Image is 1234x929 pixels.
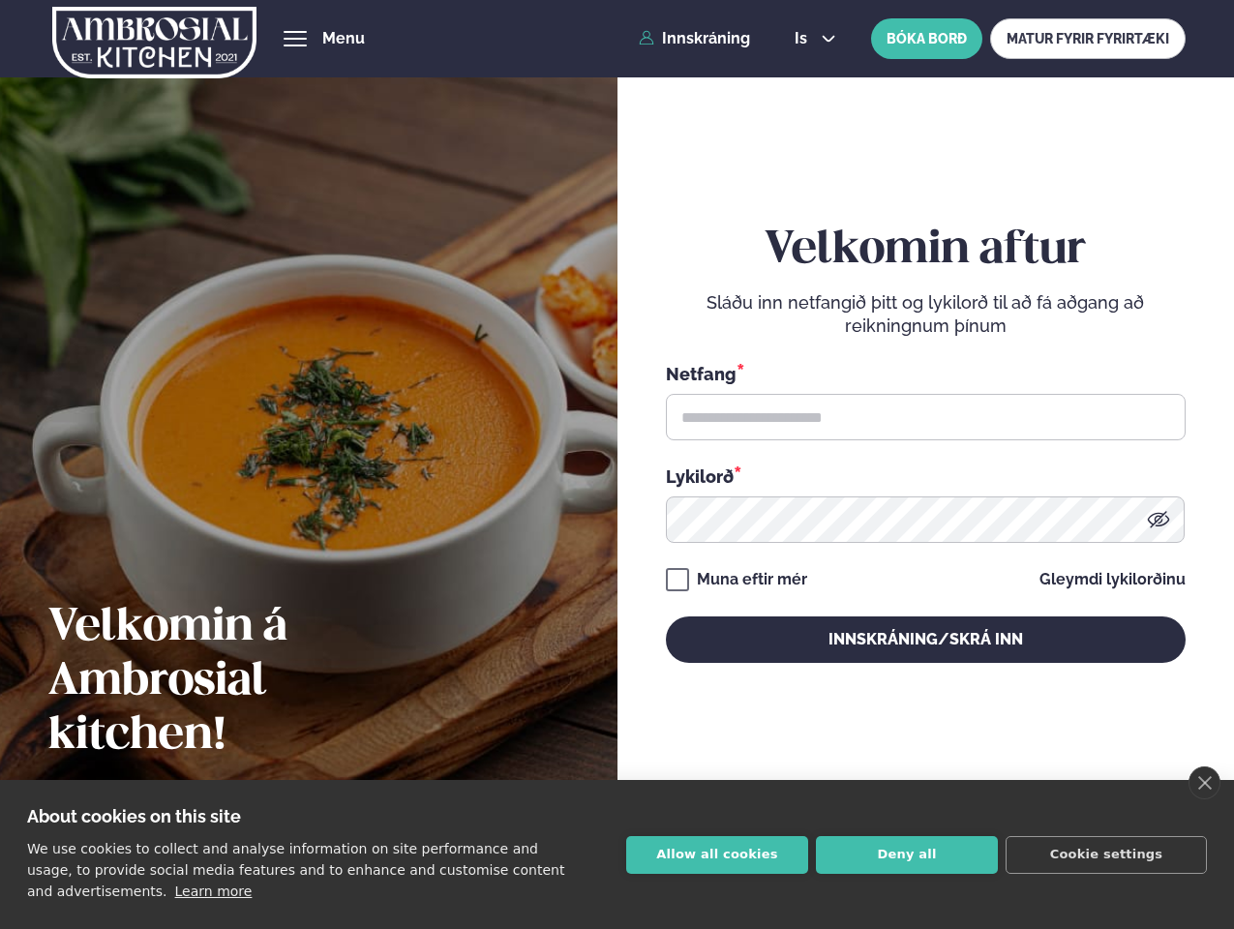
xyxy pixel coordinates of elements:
a: Innskráning [639,30,750,47]
div: Netfang [666,361,1186,386]
button: is [779,31,852,46]
div: Lykilorð [666,464,1186,489]
a: Learn more [175,884,253,899]
button: BÓKA BORÐ [871,18,982,59]
img: logo [52,3,256,82]
button: Allow all cookies [626,836,808,874]
button: hamburger [284,27,307,50]
a: close [1189,766,1220,799]
a: MATUR FYRIR FYRIRTÆKI [990,18,1186,59]
p: Sláðu inn netfangið þitt og lykilorð til að fá aðgang að reikningnum þínum [666,291,1186,338]
p: We use cookies to collect and analyse information on site performance and usage, to provide socia... [27,841,564,899]
button: Deny all [816,836,998,874]
h2: Velkomin á Ambrosial kitchen! [48,601,450,764]
button: Cookie settings [1006,836,1207,874]
strong: About cookies on this site [27,806,241,826]
a: Gleymdi lykilorðinu [1039,572,1186,587]
h2: Velkomin aftur [666,224,1186,278]
span: is [795,31,813,46]
button: Innskráning/Skrá inn [666,616,1186,663]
